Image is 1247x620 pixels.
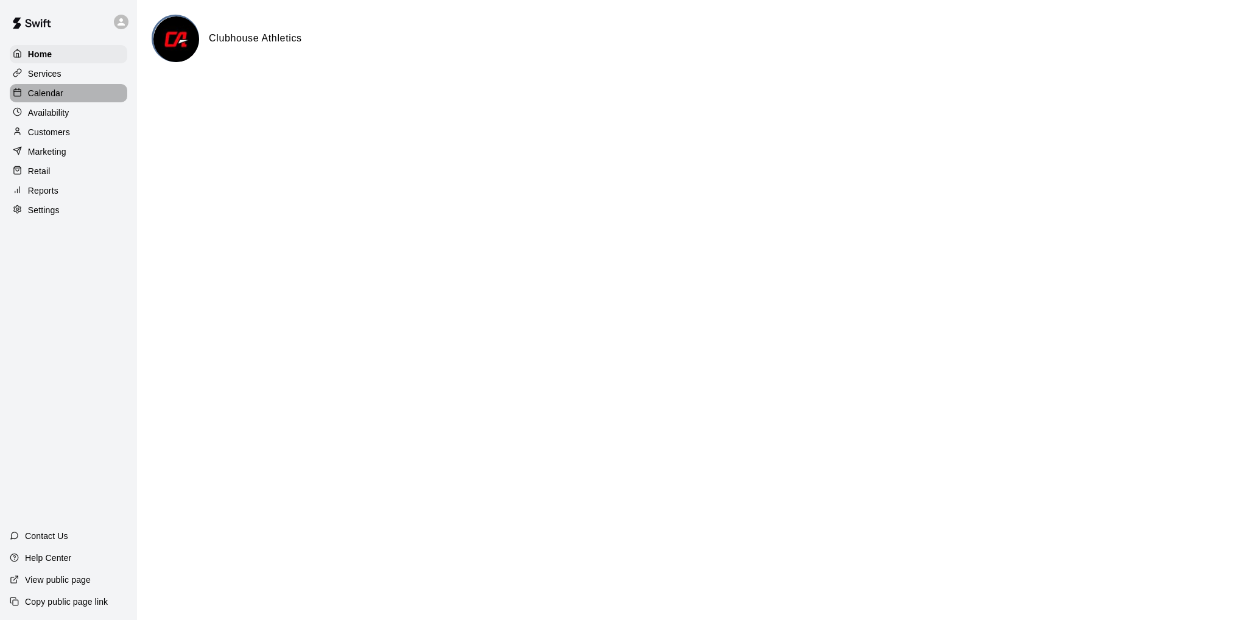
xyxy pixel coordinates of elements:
p: Help Center [25,552,71,564]
p: Settings [28,204,60,216]
p: Marketing [28,146,66,158]
p: Copy public page link [25,596,108,608]
a: Settings [10,201,127,219]
p: View public page [25,574,91,586]
img: Clubhouse Athletics logo [153,16,199,62]
a: Marketing [10,143,127,161]
p: Customers [28,126,70,138]
h6: Clubhouse Athletics [209,30,302,46]
p: Contact Us [25,530,68,542]
p: Services [28,68,61,80]
a: Calendar [10,84,127,102]
a: Customers [10,123,127,141]
a: Services [10,65,127,83]
a: Retail [10,162,127,180]
p: Calendar [28,87,63,99]
a: Home [10,45,127,63]
p: Availability [28,107,69,119]
a: Availability [10,104,127,122]
p: Home [28,48,52,60]
a: Reports [10,181,127,200]
p: Retail [28,165,51,177]
p: Reports [28,185,58,197]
